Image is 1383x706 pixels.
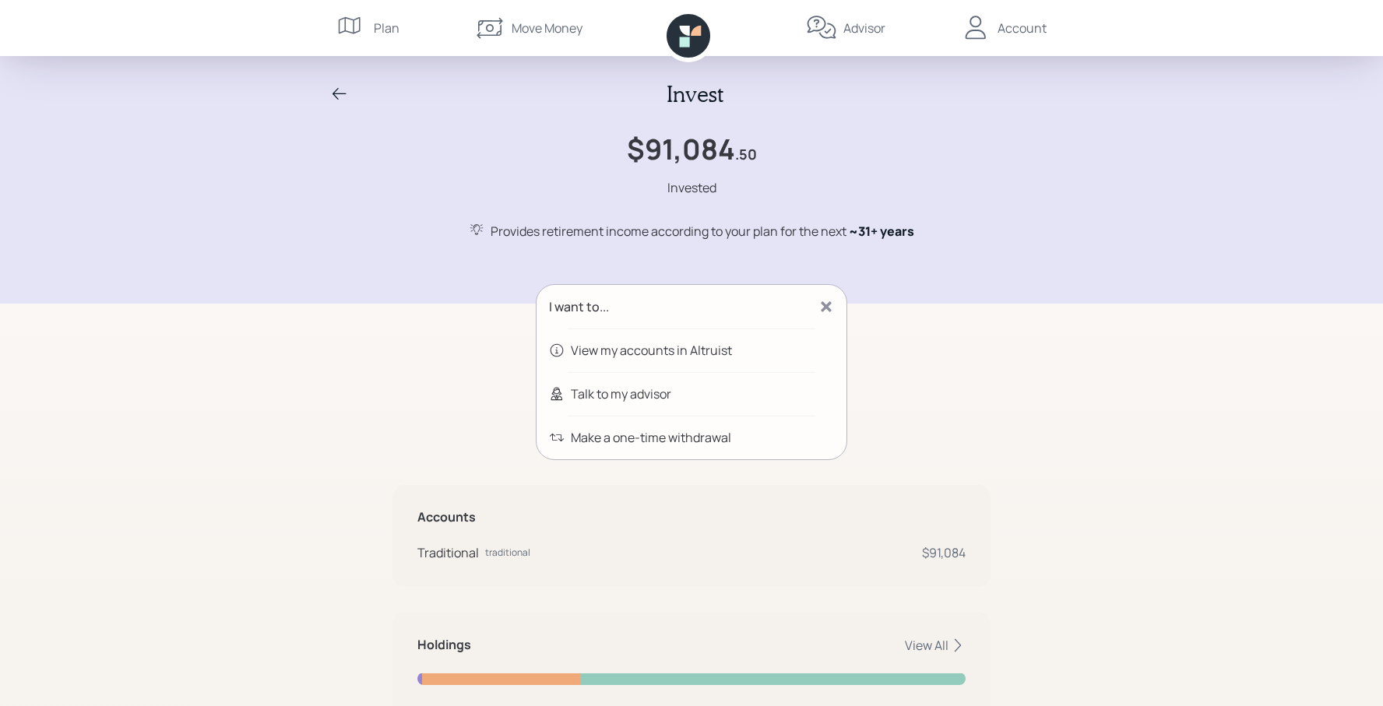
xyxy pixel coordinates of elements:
[735,146,757,163] h4: .50
[571,341,732,360] div: View my accounts in Altruist
[485,546,530,560] div: traditional
[905,637,966,654] div: View All
[512,19,582,37] div: Move Money
[374,19,399,37] div: Plan
[849,223,914,240] span: ~ 31+ years
[843,19,885,37] div: Advisor
[571,385,671,403] div: Talk to my advisor
[667,81,723,107] h2: Invest
[549,297,609,316] div: I want to...
[417,638,471,652] h5: Holdings
[491,222,914,241] div: Provides retirement income according to your plan for the next
[667,178,716,197] div: Invested
[922,543,966,562] div: $91,084
[998,19,1047,37] div: Account
[417,510,966,525] h5: Accounts
[571,428,731,447] div: Make a one-time withdrawal
[627,132,735,166] h1: $91,084
[417,543,479,562] div: Traditional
